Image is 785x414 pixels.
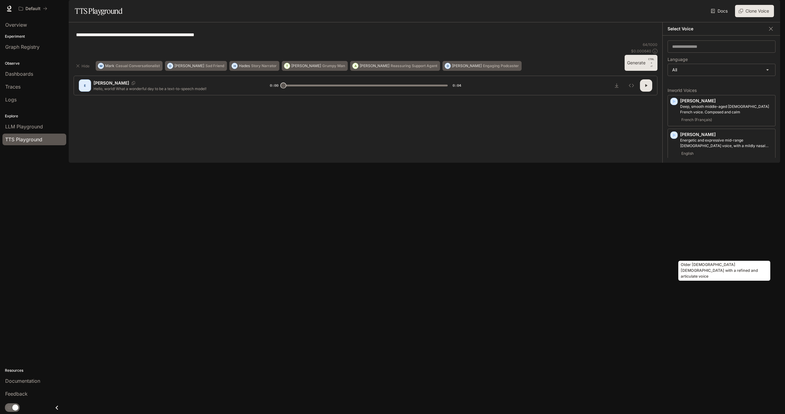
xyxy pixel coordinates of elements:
[96,61,163,71] button: MMarkCasual Conversationalist
[167,61,173,71] div: O
[668,64,775,76] div: All
[360,64,389,68] p: [PERSON_NAME]
[239,64,250,68] p: Hades
[680,131,773,138] p: [PERSON_NAME]
[251,64,277,68] p: Story Narrator
[270,82,278,89] span: 0:00
[611,79,623,92] button: Download audio
[205,64,224,68] p: Sad Friend
[648,57,655,65] p: CTRL +
[442,61,522,71] button: D[PERSON_NAME]Engaging Podcaster
[710,5,730,17] a: Docs
[350,61,440,71] button: A[PERSON_NAME]Reassuring Support Agent
[668,88,775,93] p: Inworld Voices
[25,6,40,11] p: Default
[322,64,345,68] p: Grumpy Man
[232,61,237,71] div: H
[483,64,519,68] p: Engaging Podcaster
[631,48,651,54] p: $ 0.000640
[452,64,482,68] p: [PERSON_NAME]
[16,2,50,15] button: All workspaces
[105,64,114,68] p: Mark
[391,64,437,68] p: Reassuring Support Agent
[284,61,290,71] div: T
[80,81,90,90] div: E
[680,98,773,104] p: [PERSON_NAME]
[353,61,358,71] div: A
[94,80,129,86] p: [PERSON_NAME]
[74,61,93,71] button: Hide
[116,64,160,68] p: Casual Conversationalist
[229,61,279,71] button: HHadesStory Narrator
[735,5,774,17] button: Clone Voice
[668,57,688,62] p: Language
[98,61,104,71] div: M
[75,5,122,17] h1: TTS Playground
[625,55,657,71] button: GenerateCTRL +⏎
[680,150,695,157] span: English
[680,116,713,123] span: French (Français)
[680,104,773,115] p: Deep, smooth middle-aged male French voice. Composed and calm
[94,86,255,91] p: Hello, world! What a wonderful day to be a text-to-speech model!
[282,61,348,71] button: T[PERSON_NAME]Grumpy Man
[643,42,657,47] p: 64 / 1000
[648,57,655,68] p: ⏎
[453,82,461,89] span: 0:04
[174,64,204,68] p: [PERSON_NAME]
[680,138,773,149] p: Energetic and expressive mid-range male voice, with a mildly nasal quality
[165,61,227,71] button: O[PERSON_NAME]Sad Friend
[129,81,138,85] button: Copy Voice ID
[678,261,770,281] div: Older [DEMOGRAPHIC_DATA] [DEMOGRAPHIC_DATA] with a refined and articulate voice
[291,64,321,68] p: [PERSON_NAME]
[445,61,450,71] div: D
[625,79,638,92] button: Inspect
